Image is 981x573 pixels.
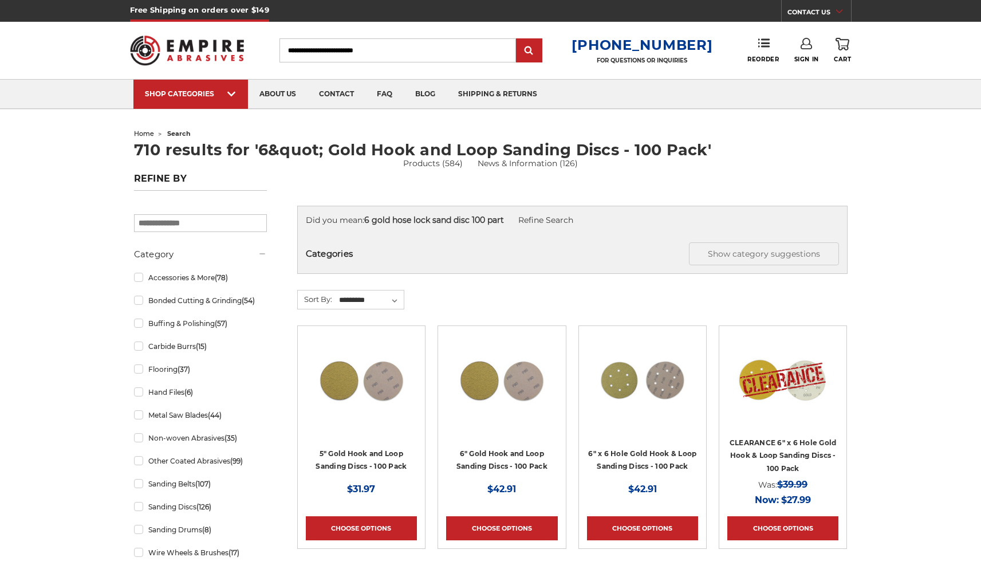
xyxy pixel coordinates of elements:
a: Sanding Belts(107) [134,474,267,494]
input: Submit [518,40,541,62]
span: (37) [178,365,190,374]
a: 6" inch hook & loop disc [446,334,557,445]
select: Sort By: [337,292,404,309]
img: 6 inch 6 hole hook and loop sanding disc [597,334,688,426]
h5: Category [134,248,267,261]
span: (57) [215,319,227,328]
label: Sort By: [298,291,332,308]
span: search [167,129,191,138]
a: Flooring(37) [134,359,267,379]
a: Carbide Burrs(15) [134,336,267,356]
a: Choose Options [727,516,838,540]
img: Empire Abrasives [130,28,245,73]
span: (17) [228,548,239,557]
a: about us [248,80,308,109]
a: 6" x 6 Hole Gold Hook & Loop Sanding Discs - 100 Pack [588,449,696,471]
a: Reorder [747,38,779,62]
img: 6" inch hook & loop disc [456,334,547,426]
a: blog [404,80,447,109]
span: (126) [196,503,211,511]
span: (44) [208,411,222,419]
a: Wire Wheels & Brushes(17) [134,543,267,563]
a: Choose Options [587,516,698,540]
span: (6) [184,388,193,397]
a: Other Coated Abrasives(99) [134,451,267,471]
a: CLEARANCE 6" x 6 Hole Gold Hook & Loop Sanding Discs - 100 Pack [730,438,837,473]
span: $42.91 [628,484,657,494]
a: shipping & returns [447,80,549,109]
img: gold hook & loop sanding disc stack [316,334,407,426]
span: $31.97 [347,484,375,494]
span: (15) [196,342,207,351]
h1: 710 results for '6&quot; Gold Hook and Loop Sanding Discs - 100 Pack' [134,142,848,158]
a: Non-woven Abrasives(35) [134,428,267,448]
a: Buffing & Polishing(57) [134,313,267,333]
a: 6 inch 6 hole hook and loop sanding disc [587,334,698,445]
span: (99) [230,457,243,465]
span: (107) [195,480,211,488]
img: CLEARANCE 6" x 6 Hole Gold Hook & Loop Sanding Discs - 100 Pack [737,334,829,426]
a: Cart [834,38,851,63]
span: Cart [834,56,851,63]
a: Sanding Drums(8) [134,520,267,540]
strong: 6 gold hose lock sand disc 100 part [364,215,504,225]
a: faq [365,80,404,109]
a: Hand Files(6) [134,382,267,402]
span: (8) [202,525,211,534]
a: News & Information (126) [478,158,578,170]
span: $39.99 [777,479,807,490]
a: Products (584) [403,158,463,170]
a: Bonded Cutting & Grinding(54) [134,291,267,311]
span: $42.91 [487,484,516,494]
div: Was: [727,477,838,492]
div: Did you mean: [306,214,839,226]
span: $27.99 [781,494,811,505]
button: Show category suggestions [689,242,839,265]
a: 6" Gold Hook and Loop Sanding Discs - 100 Pack [456,449,547,471]
h5: Categories [306,242,839,265]
a: Choose Options [446,516,557,540]
span: Now: [755,494,779,505]
span: Sign In [794,56,819,63]
a: Metal Saw Blades(44) [134,405,267,425]
a: CLEARANCE 6" x 6 Hole Gold Hook & Loop Sanding Discs - 100 Pack [727,334,838,445]
a: contact [308,80,365,109]
a: gold hook & loop sanding disc stack [306,334,417,445]
a: 5" Gold Hook and Loop Sanding Discs - 100 Pack [316,449,407,471]
p: FOR QUESTIONS OR INQUIRIES [572,57,712,64]
div: SHOP CATEGORIES [145,89,237,98]
h5: Refine by [134,173,267,191]
a: Choose Options [306,516,417,540]
span: (54) [242,296,255,305]
a: home [134,129,154,138]
a: [PHONE_NUMBER] [572,37,712,53]
span: Reorder [747,56,779,63]
a: Accessories & More(78) [134,268,267,288]
a: Sanding Discs(126) [134,497,267,517]
a: Refine Search [518,215,573,225]
span: (35) [224,434,237,442]
a: CONTACT US [787,6,851,22]
span: (78) [215,273,228,282]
